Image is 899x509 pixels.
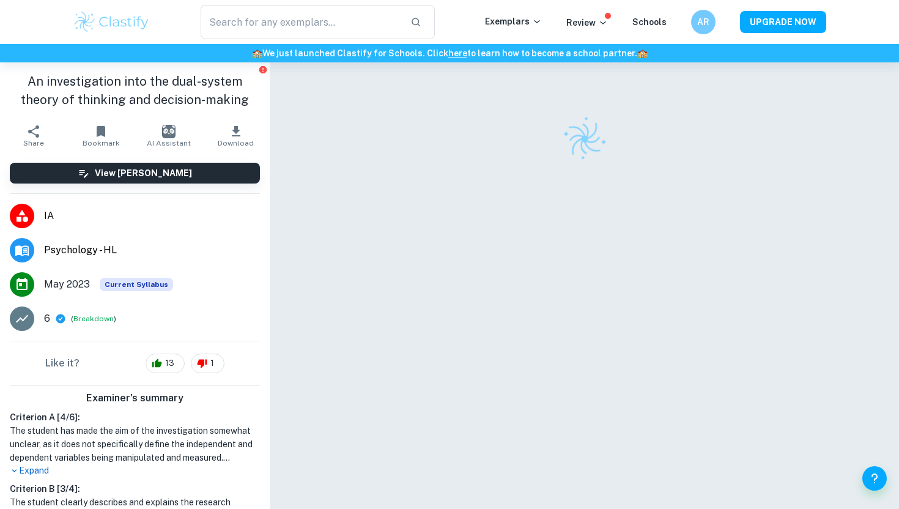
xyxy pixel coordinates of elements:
[44,277,90,292] span: May 2023
[100,278,173,291] div: This exemplar is based on the current syllabus. Feel free to refer to it for inspiration/ideas wh...
[204,357,221,370] span: 1
[44,243,260,258] span: Psychology - HL
[252,48,262,58] span: 🏫
[10,72,260,109] h1: An investigation into the dual-system theory of thinking and decision-making
[862,466,887,491] button: Help and Feedback
[485,15,542,28] p: Exemplars
[691,10,716,34] button: AR
[158,357,181,370] span: 13
[202,119,270,153] button: Download
[71,313,116,325] span: ( )
[147,139,191,147] span: AI Assistant
[73,313,114,324] button: Breakdown
[23,139,44,147] span: Share
[95,166,192,180] h6: View [PERSON_NAME]
[67,119,135,153] button: Bookmark
[448,48,467,58] a: here
[632,17,667,27] a: Schools
[44,311,50,326] p: 6
[45,356,80,371] h6: Like it?
[10,424,260,464] h1: The student has made the aim of the investigation somewhat unclear, as it does not specifically d...
[201,5,401,39] input: Search for any exemplars...
[10,482,260,496] h6: Criterion B [ 3 / 4 ]:
[5,391,265,406] h6: Examiner's summary
[218,139,254,147] span: Download
[637,48,648,58] span: 🏫
[566,16,608,29] p: Review
[100,278,173,291] span: Current Syllabus
[2,46,897,60] h6: We just launched Clastify for Schools. Click to learn how to become a school partner.
[135,119,202,153] button: AI Assistant
[191,354,224,373] div: 1
[258,65,267,74] button: Report issue
[10,163,260,184] button: View [PERSON_NAME]
[44,209,260,223] span: IA
[10,464,260,477] p: Expand
[162,125,176,138] img: AI Assistant
[83,139,120,147] span: Bookmark
[73,10,150,34] img: Clastify logo
[740,11,826,33] button: UPGRADE NOW
[146,354,185,373] div: 13
[697,15,711,29] h6: AR
[10,411,260,424] h6: Criterion A [ 4 / 6 ]:
[554,109,614,169] img: Clastify logo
